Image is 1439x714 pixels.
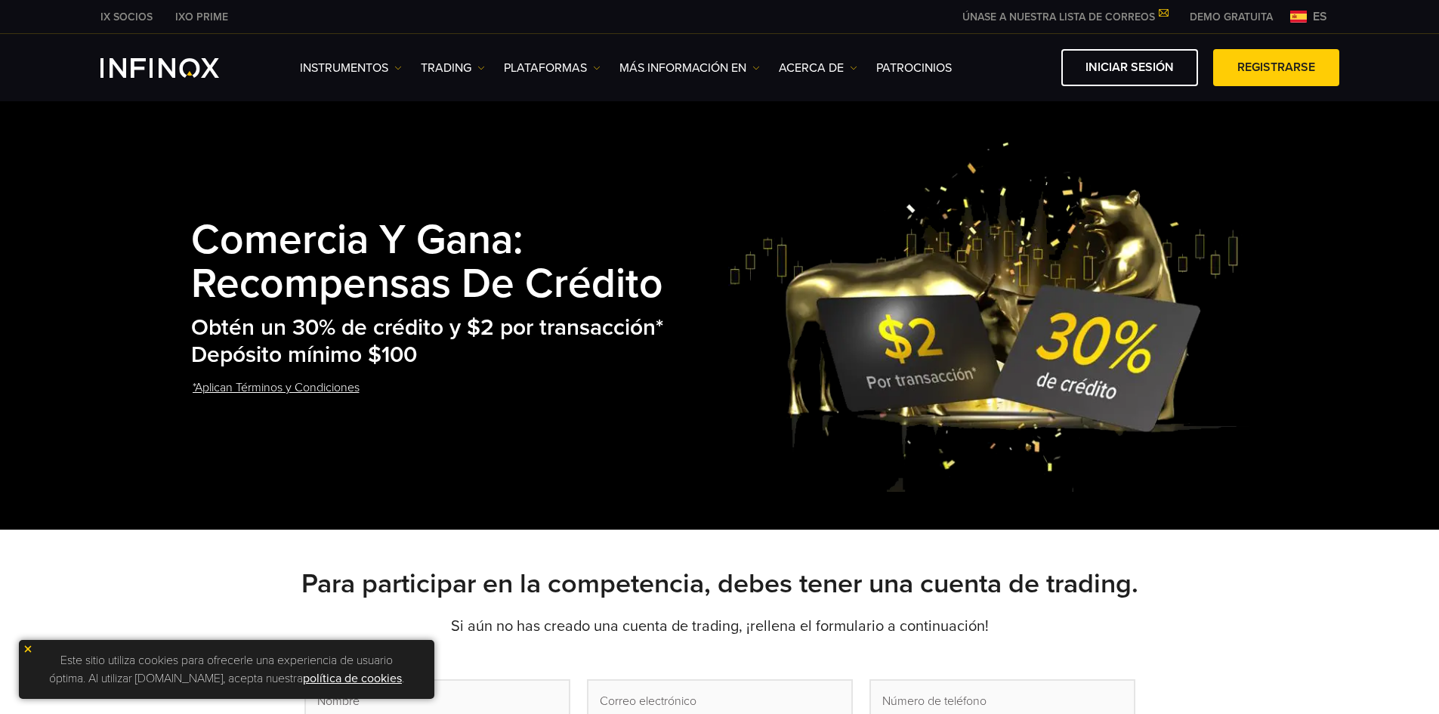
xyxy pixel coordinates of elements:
[303,671,402,686] a: política de cookies
[89,9,164,25] a: INFINOX
[779,59,857,77] a: ACERCA DE
[876,59,952,77] a: Patrocinios
[301,567,1138,600] strong: Para participar en la competencia, debes tener una cuenta de trading.
[26,648,427,691] p: Este sitio utiliza cookies para ofrecerle una experiencia de usuario óptima. Al utilizar [DOMAIN_...
[164,9,239,25] a: INFINOX
[600,692,696,710] span: Correo electrónico
[317,692,360,710] span: Nombre
[191,616,1249,637] p: Si aún no has creado una cuenta de trading, ¡rellena el formulario a continuación!
[23,644,33,654] img: yellow close icon
[1213,49,1339,86] a: Registrarse
[300,59,402,77] a: Instrumentos
[191,314,729,369] h2: Obtén un 30% de crédito y $2 por transacción* Depósito mínimo $100
[1178,9,1284,25] a: INFINOX MENU
[1307,8,1333,26] span: es
[1061,49,1198,86] a: Iniciar sesión
[504,59,601,77] a: PLATAFORMAS
[951,11,1178,23] a: ÚNASE A NUESTRA LISTA DE CORREOS
[882,692,987,710] span: Número de teléfono
[619,59,760,77] a: Más información en
[100,58,255,78] a: INFINOX Logo
[191,369,361,406] a: *Aplican Términos y Condiciones
[421,59,485,77] a: TRADING
[191,215,663,309] strong: Comercia y Gana: Recompensas de Crédito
